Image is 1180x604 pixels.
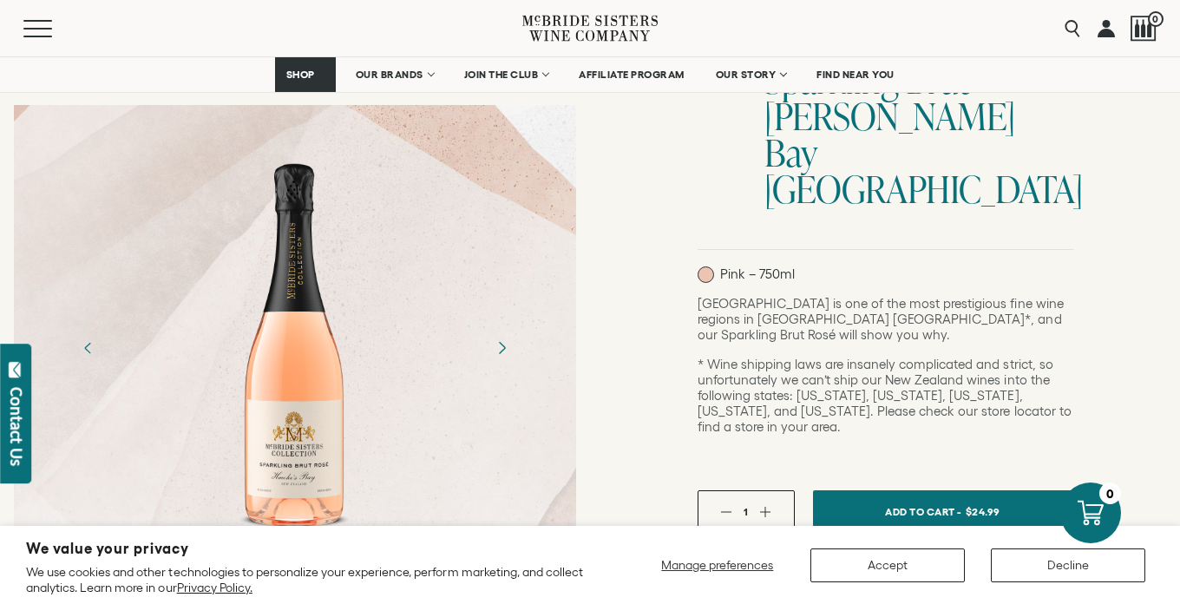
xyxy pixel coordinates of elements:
a: JOIN THE CLUB [453,57,560,92]
span: [GEOGRAPHIC_DATA] is one of the most prestigious fine wine regions in [GEOGRAPHIC_DATA] [GEOGRAPH... [698,296,1064,342]
span: AFFILIATE PROGRAM [579,69,685,81]
a: FIND NEAR YOU [805,57,906,92]
div: Contact Us [8,387,25,466]
h2: We value your privacy [26,542,594,556]
button: Previous [66,325,111,371]
span: Manage preferences [661,558,773,572]
p: Pink – 750ml [698,266,795,283]
a: SHOP [275,57,336,92]
span: $24.99 [966,499,1000,524]
button: Add To Cart - $24.99 [813,490,1073,534]
a: Privacy Policy. [177,581,252,594]
span: OUR BRANDS [356,69,423,81]
button: Mobile Menu Trigger [23,20,86,37]
span: OUR STORY [716,69,777,81]
p: We use cookies and other technologies to personalize your experience, perform marketing, and coll... [26,564,594,595]
span: 1 [744,506,748,517]
span: Add To Cart - [885,499,961,524]
button: Decline [991,548,1145,582]
span: JOIN THE CLUB [464,69,539,81]
span: 0 [1148,11,1164,27]
a: OUR BRANDS [344,57,444,92]
button: Manage preferences [651,548,784,582]
span: FIND NEAR YOU [816,69,895,81]
span: * Wine shipping laws are insanely complicated and strict, so unfortunately we can’t ship our New ... [698,357,1072,434]
div: 0 [1099,483,1121,504]
a: AFFILIATE PROGRAM [567,57,696,92]
button: Accept [810,548,965,582]
button: Next [476,323,526,372]
a: OUR STORY [705,57,797,92]
span: SHOP [286,69,316,81]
